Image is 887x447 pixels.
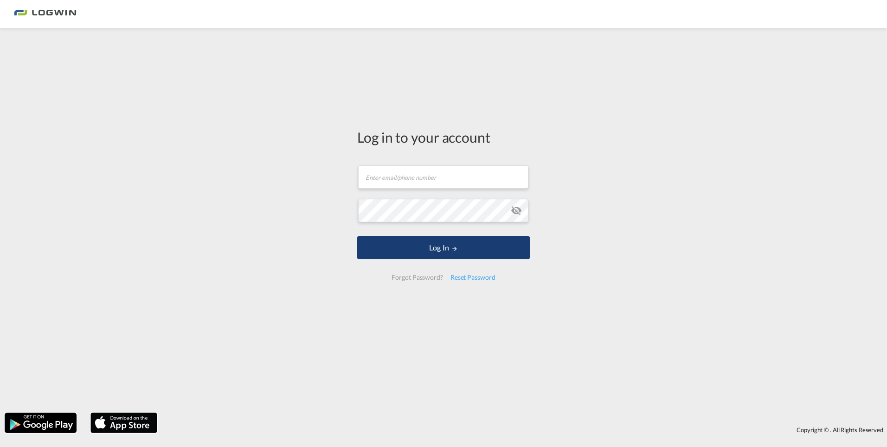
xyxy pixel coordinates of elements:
img: google.png [4,412,77,434]
img: bc73a0e0d8c111efacd525e4c8ad7d32.png [14,4,77,25]
input: Enter email/phone number [358,165,528,189]
md-icon: icon-eye-off [511,205,522,216]
img: apple.png [90,412,158,434]
div: Log in to your account [357,127,530,147]
div: Reset Password [447,269,499,286]
div: Forgot Password? [388,269,446,286]
button: LOGIN [357,236,530,259]
div: Copyright © . All Rights Reserved [162,422,887,438]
